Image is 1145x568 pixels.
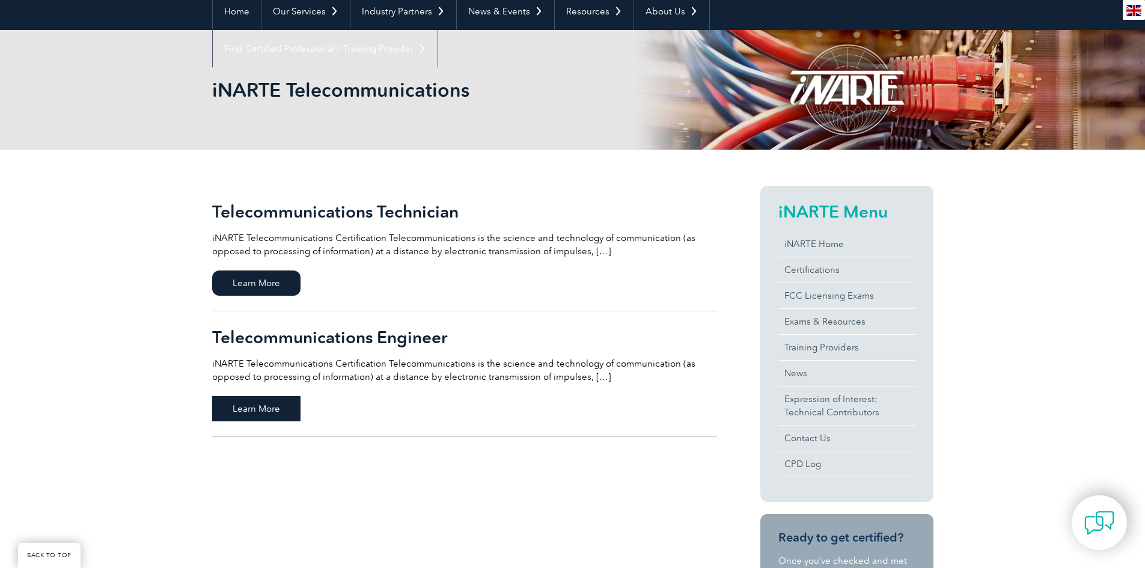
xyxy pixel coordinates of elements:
a: News [778,361,915,386]
img: contact-chat.png [1084,508,1114,538]
h1: iNARTE Telecommunications [212,78,674,102]
a: FCC Licensing Exams [778,283,915,308]
h3: Ready to get certified? [778,530,915,545]
a: Contact Us [778,426,915,451]
img: en [1126,5,1141,16]
p: iNARTE Telecommunications Certification Telecommunications is the science and technology of commu... [212,231,717,258]
a: Telecommunications Technician iNARTE Telecommunications Certification Telecommunications is the s... [212,186,717,311]
a: BACK TO TOP [18,543,81,568]
p: iNARTE Telecommunications Certification Telecommunications is the science and technology of commu... [212,357,717,383]
a: Exams & Resources [778,309,915,334]
a: iNARTE Home [778,231,915,257]
h2: Telecommunications Engineer [212,328,717,347]
span: Learn More [212,396,301,421]
span: Learn More [212,270,301,296]
h2: Telecommunications Technician [212,202,717,221]
a: CPD Log [778,451,915,477]
a: Expression of Interest:Technical Contributors [778,386,915,425]
h2: iNARTE Menu [778,202,915,221]
a: Training Providers [778,335,915,360]
a: Telecommunications Engineer iNARTE Telecommunications Certification Telecommunications is the sci... [212,311,717,437]
a: Find Certified Professional / Training Provider [213,30,438,67]
a: Certifications [778,257,915,282]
